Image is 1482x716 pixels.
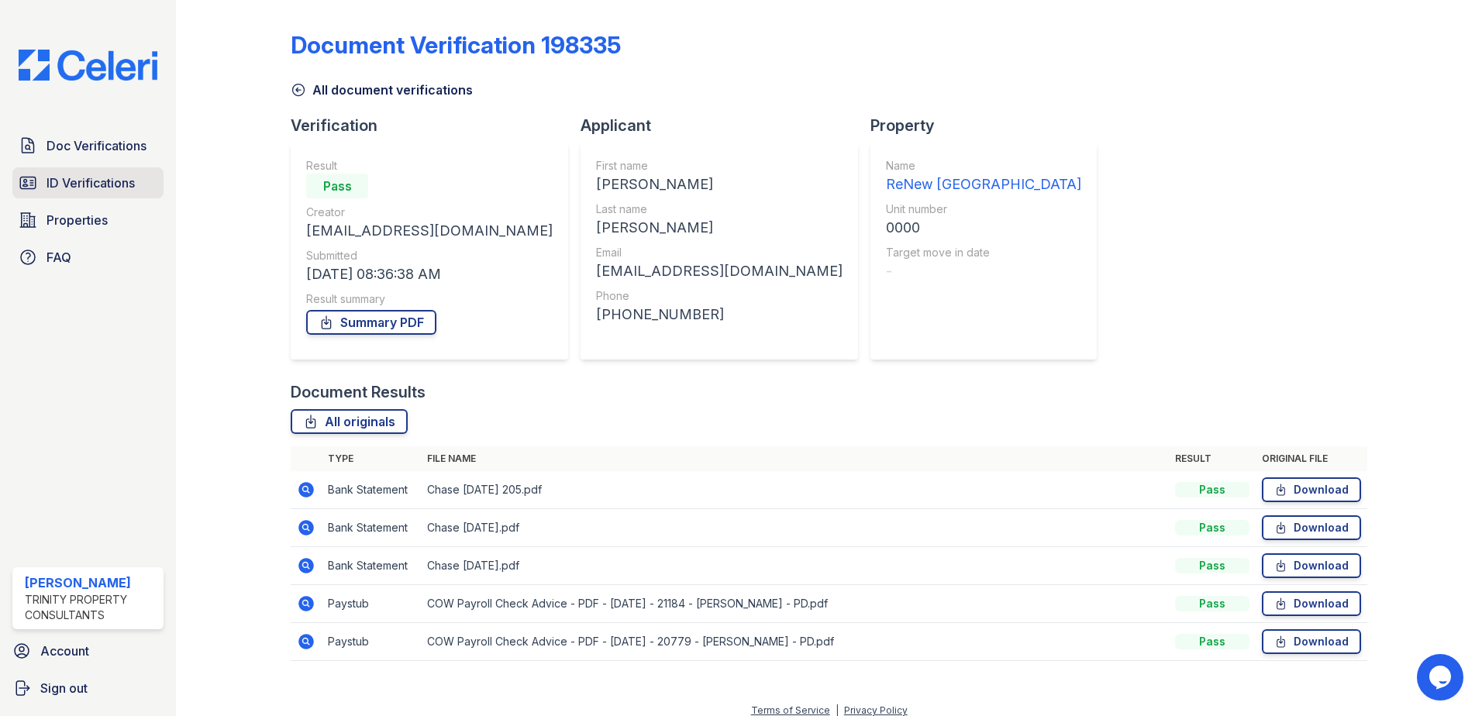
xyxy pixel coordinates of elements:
div: Name [886,158,1081,174]
div: Pass [1175,520,1249,535]
div: [EMAIL_ADDRESS][DOMAIN_NAME] [596,260,843,282]
div: Pass [1175,634,1249,649]
div: Pass [306,174,368,198]
div: Pass [1175,558,1249,573]
th: Original file [1256,446,1367,471]
th: File name [421,446,1169,471]
div: ReNew [GEOGRAPHIC_DATA] [886,174,1081,195]
a: Doc Verifications [12,130,164,161]
a: Download [1262,591,1361,616]
td: Bank Statement [322,471,421,509]
a: Account [6,635,170,666]
div: - [886,260,1081,282]
td: Paystub [322,585,421,623]
span: FAQ [47,248,71,267]
td: Paystub [322,623,421,661]
span: ID Verifications [47,174,135,192]
div: [DATE] 08:36:38 AM [306,263,553,285]
div: First name [596,158,843,174]
div: Property [870,115,1109,136]
a: FAQ [12,242,164,273]
a: Privacy Policy [844,704,908,716]
a: Download [1262,553,1361,578]
img: CE_Logo_Blue-a8612792a0a2168367f1c8372b55b34899dd931a85d93a1a3d3e32e68fde9ad4.png [6,50,170,81]
td: Bank Statement [322,547,421,585]
div: Trinity Property Consultants [25,592,157,623]
a: ID Verifications [12,167,164,198]
td: Chase [DATE].pdf [421,509,1169,547]
div: Phone [596,288,843,304]
div: | [836,704,839,716]
span: Account [40,642,89,660]
div: Email [596,245,843,260]
span: Sign out [40,679,88,697]
div: Applicant [581,115,870,136]
th: Result [1169,446,1256,471]
div: [PERSON_NAME] [25,573,157,592]
a: Download [1262,515,1361,540]
div: Submitted [306,248,553,263]
iframe: chat widget [1417,654,1466,701]
div: Target move in date [886,245,1081,260]
div: [EMAIL_ADDRESS][DOMAIN_NAME] [306,220,553,242]
div: Last name [596,201,843,217]
div: Pass [1175,482,1249,497]
div: [PHONE_NUMBER] [596,304,843,325]
div: Document Results [291,381,426,403]
th: Type [322,446,421,471]
div: Verification [291,115,581,136]
div: Creator [306,205,553,220]
td: Bank Statement [322,509,421,547]
a: Summary PDF [306,310,436,335]
a: Download [1262,477,1361,502]
div: Pass [1175,596,1249,611]
span: Properties [47,211,108,229]
div: Document Verification 198335 [291,31,621,59]
td: COW Payroll Check Advice - PDF - [DATE] - 21184 - [PERSON_NAME] - PD.pdf [421,585,1169,623]
div: Unit number [886,201,1081,217]
a: Sign out [6,673,170,704]
a: Name ReNew [GEOGRAPHIC_DATA] [886,158,1081,195]
a: All originals [291,409,408,434]
td: COW Payroll Check Advice - PDF - [DATE] - 20779 - [PERSON_NAME] - PD.pdf [421,623,1169,661]
div: 0000 [886,217,1081,239]
a: All document verifications [291,81,473,99]
a: Terms of Service [751,704,830,716]
div: [PERSON_NAME] [596,174,843,195]
a: Download [1262,629,1361,654]
a: Properties [12,205,164,236]
span: Doc Verifications [47,136,146,155]
td: Chase [DATE] 205.pdf [421,471,1169,509]
div: [PERSON_NAME] [596,217,843,239]
div: Result summary [306,291,553,307]
td: Chase [DATE].pdf [421,547,1169,585]
div: Result [306,158,553,174]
